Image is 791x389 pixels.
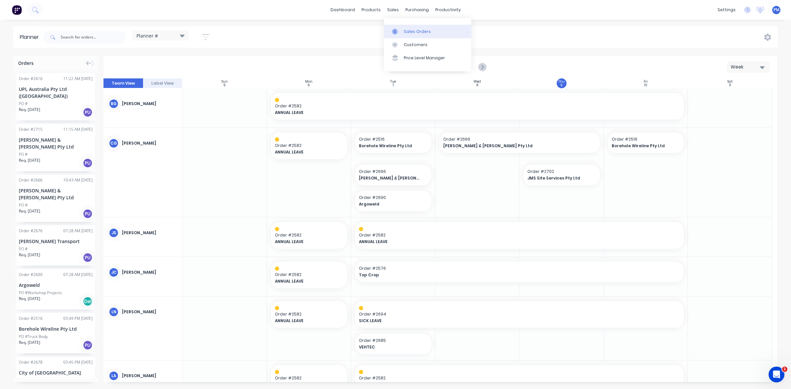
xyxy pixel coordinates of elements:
div: 07:28 AM [DATE] [63,228,93,234]
span: [PERSON_NAME] & [PERSON_NAME] Pty Ltd [359,175,421,181]
span: Order # 2694 [359,311,680,317]
div: Tue [390,80,396,84]
div: [PERSON_NAME] [122,101,177,107]
div: Customers [404,42,427,48]
div: Wed [474,80,481,84]
div: Order # 2678 [19,359,43,365]
button: Label View [143,78,183,88]
div: PO # [19,101,28,107]
div: Borehole Wireline Pty Ltd [19,325,93,332]
div: [PERSON_NAME] [122,309,177,315]
span: Borehole Wireline Pty Ltd [612,143,673,149]
div: CG [109,138,119,148]
span: Top Crop [359,272,648,278]
div: [PERSON_NAME] [122,230,177,236]
span: ANNUAL LEAVE [275,382,337,388]
div: Price Level Manager [404,55,445,61]
div: PU [83,340,93,350]
span: Order # 2582 [359,232,680,238]
div: BG [109,99,119,109]
div: [PERSON_NAME] [122,373,177,379]
div: Order # 2666 [19,177,43,183]
div: [PERSON_NAME] [122,269,177,275]
div: purchasing [402,5,432,15]
div: 07:28 AM [DATE] [63,272,93,278]
div: LA [109,371,119,381]
span: Order # 2582 [275,272,343,278]
div: 7 [392,84,394,87]
span: PM [774,7,779,13]
div: settings [714,5,739,15]
div: Sun [221,80,228,84]
div: 11 [729,84,731,87]
div: JS [109,228,119,238]
div: 11:15 AM [DATE] [63,126,93,132]
div: [PERSON_NAME] Transport [19,238,93,245]
div: PU [83,107,93,117]
div: City of [GEOGRAPHIC_DATA] [19,369,93,376]
span: Order # 2685 [359,338,427,344]
span: 1 [782,367,787,372]
div: PU [83,209,93,219]
span: Req. [DATE] [19,340,40,346]
div: Order # 2516 [19,316,43,321]
span: ANNUAL LEAVE [275,149,337,155]
span: Order # 2582 [275,143,343,149]
div: Order # 2676 [19,228,43,234]
span: ANNUAL LEAVE [275,278,337,284]
span: VEHTEC [359,344,421,350]
span: Orders [18,60,34,67]
div: LN [109,307,119,317]
span: ANNUAL LEAVE [359,382,648,388]
span: Req. [DATE] [19,107,40,113]
span: Order # 2690 [359,195,427,201]
div: Fri [644,80,648,84]
div: [PERSON_NAME] [122,140,177,146]
div: products [358,5,384,15]
span: Order # 2582 [275,311,343,317]
a: dashboard [327,5,358,15]
div: 6 [308,84,310,87]
div: 10:43 AM [DATE] [63,177,93,183]
span: Order # 2666 [443,136,596,142]
div: productivity [432,5,464,15]
a: Customers [384,38,471,51]
span: Order # 2576 [359,265,680,271]
span: Req. [DATE] [19,157,40,163]
div: Order # 2616 [19,76,43,82]
div: 11:22 AM [DATE] [63,76,93,82]
div: Order # 2715 [19,126,43,132]
span: SICK LEAVE [359,318,648,324]
div: PO # [19,152,28,157]
div: Week [731,64,761,70]
div: [PERSON_NAME] & [PERSON_NAME] Pty Ltd [19,136,93,150]
div: sales [384,5,402,15]
span: Order # 2582 [359,375,680,381]
div: Thu [558,80,565,84]
div: PO #Truck Body [19,334,48,340]
button: Week [727,61,770,73]
div: PO # [19,377,28,383]
div: Mon [305,80,312,84]
span: Req. [DATE] [19,208,40,214]
span: Req. [DATE] [19,252,40,258]
div: 03:49 PM [DATE] [63,316,93,321]
div: PO #Workshop Projects [19,290,62,296]
div: Planner [20,33,42,41]
img: Factory [12,5,22,15]
div: 03:45 PM [DATE] [63,359,93,365]
div: [PERSON_NAME] & [PERSON_NAME] Pty Ltd [19,187,93,201]
div: Order # 2690 [19,272,43,278]
span: Req. [DATE] [19,296,40,302]
button: Team View [103,78,143,88]
div: Del [83,296,93,306]
div: PU [83,253,93,263]
div: PO # [19,246,28,252]
span: Order # 2666 [359,169,427,175]
span: Order # 2582 [275,103,680,109]
span: ANNUAL LEAVE [275,110,640,116]
a: Price Level Manager [384,51,471,65]
div: PO # [19,202,28,208]
div: Argoweld [19,282,93,289]
div: PU [83,158,93,168]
